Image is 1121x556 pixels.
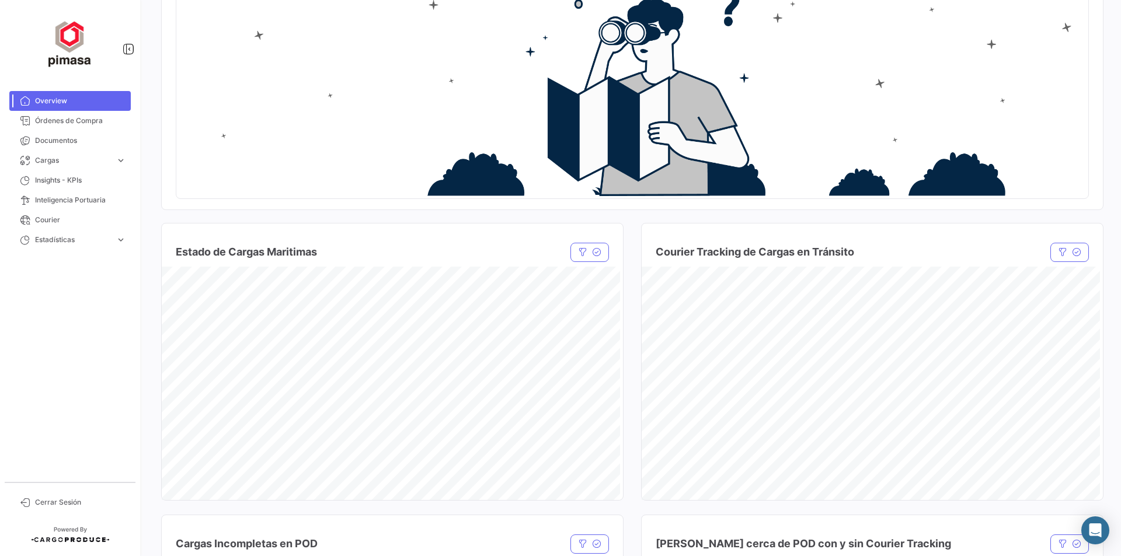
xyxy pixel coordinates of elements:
a: Overview [9,91,131,111]
span: Overview [35,96,126,106]
a: Insights - KPIs [9,170,131,190]
span: Insights - KPIs [35,175,126,186]
div: Abrir Intercom Messenger [1081,516,1109,544]
span: Inteligencia Portuaria [35,195,126,205]
a: Courier [9,210,131,230]
h4: Courier Tracking de Cargas en Tránsito [656,244,854,260]
h4: [PERSON_NAME] cerca de POD con y sin Courier Tracking [656,536,951,552]
span: Courier [35,215,126,225]
span: expand_more [116,155,126,166]
span: Documentos [35,135,126,146]
img: ff117959-d04a-4809-8d46-49844dc85631.png [41,14,99,72]
h4: Cargas Incompletas en POD [176,536,318,552]
a: Documentos [9,131,131,151]
span: expand_more [116,235,126,245]
span: Cargas [35,155,111,166]
span: Estadísticas [35,235,111,245]
a: Inteligencia Portuaria [9,190,131,210]
span: Órdenes de Compra [35,116,126,126]
a: Órdenes de Compra [9,111,131,131]
span: Cerrar Sesión [35,497,126,508]
h4: Estado de Cargas Maritimas [176,244,317,260]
